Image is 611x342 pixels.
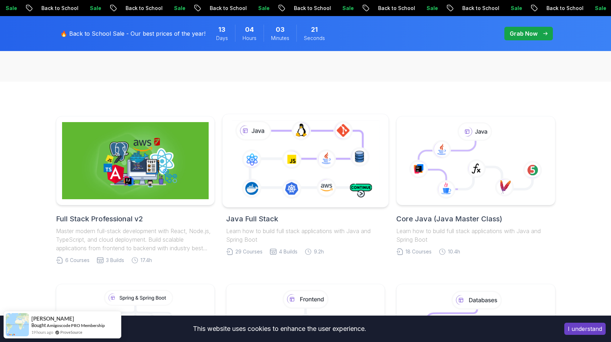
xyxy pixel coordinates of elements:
span: [PERSON_NAME] [31,316,74,322]
p: Sale [82,5,105,12]
span: 29 Courses [235,248,263,255]
a: Core Java (Java Master Class)Learn how to build full stack applications with Java and Spring Boot... [396,116,555,255]
h2: Full Stack Professional v2 [56,214,215,224]
span: 6 Courses [65,257,90,264]
p: Sale [587,5,610,12]
img: provesource social proof notification image [6,313,29,336]
span: 21 Seconds [311,25,318,35]
p: Sale [503,5,525,12]
p: Back to School [202,5,250,12]
span: Seconds [304,35,325,42]
span: 4 Hours [245,25,254,35]
button: Accept cookies [564,323,606,335]
p: Sale [418,5,441,12]
a: Amigoscode PRO Membership [47,323,105,328]
span: 13 Days [218,25,225,35]
span: 10.4h [448,248,460,255]
p: Back to School [538,5,587,12]
p: 🔥 Back to School Sale - Our best prices of the year! [60,29,205,38]
span: 4 Builds [279,248,297,255]
p: Back to School [286,5,334,12]
span: 3 Builds [106,257,124,264]
p: Sale [166,5,189,12]
span: Bought [31,322,46,328]
p: Grab Now [510,29,538,38]
p: Back to School [33,5,82,12]
h2: Core Java (Java Master Class) [396,214,555,224]
span: 17.4h [141,257,152,264]
span: 9.2h [314,248,324,255]
p: Back to School [117,5,166,12]
a: ProveSource [60,329,82,335]
p: Learn how to build full stack applications with Java and Spring Boot [226,227,385,244]
span: Hours [243,35,256,42]
a: Full Stack Professional v2Full Stack Professional v2Master modern full-stack development with Rea... [56,116,215,264]
p: Sale [250,5,273,12]
span: Minutes [271,35,289,42]
p: Sale [334,5,357,12]
p: Back to School [454,5,503,12]
span: 3 Minutes [276,25,285,35]
img: Full Stack Professional v2 [62,122,209,199]
a: Java Full StackLearn how to build full stack applications with Java and Spring Boot29 Courses4 Bu... [226,116,385,255]
p: Learn how to build full stack applications with Java and Spring Boot [396,227,555,244]
h2: Java Full Stack [226,214,385,224]
span: Days [216,35,228,42]
p: Master modern full-stack development with React, Node.js, TypeScript, and cloud deployment. Build... [56,227,215,252]
p: Back to School [370,5,418,12]
span: 18 Courses [406,248,432,255]
div: This website uses cookies to enhance the user experience. [5,321,554,337]
span: 19 hours ago [31,329,53,335]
